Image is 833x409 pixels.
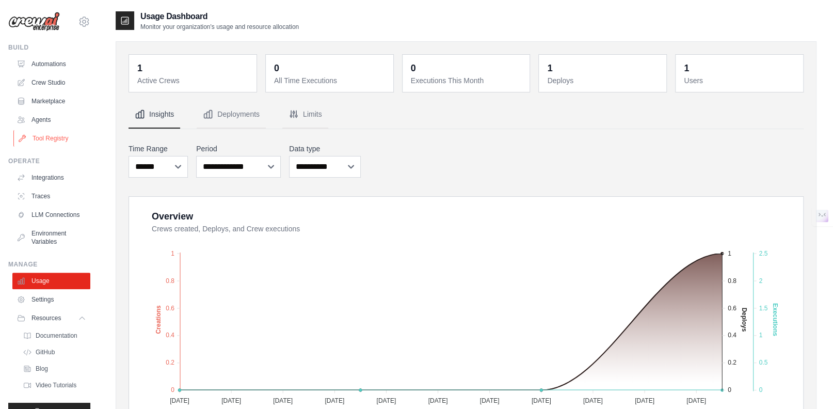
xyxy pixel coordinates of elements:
[166,304,174,311] tspan: 0.6
[411,75,524,86] dt: Executions This Month
[684,75,797,86] dt: Users
[36,348,55,356] span: GitHub
[480,397,500,404] tspan: [DATE]
[140,23,299,31] p: Monitor your organization's usage and resource allocation
[12,112,90,128] a: Agents
[376,397,396,404] tspan: [DATE]
[583,397,603,404] tspan: [DATE]
[36,365,48,373] span: Blog
[19,345,90,359] a: GitHub
[635,397,654,404] tspan: [DATE]
[8,43,90,52] div: Build
[728,277,736,284] tspan: 0.8
[759,277,762,284] tspan: 2
[19,378,90,392] a: Video Tutorials
[36,381,76,389] span: Video Tutorials
[137,75,250,86] dt: Active Crews
[12,74,90,91] a: Crew Studio
[12,169,90,186] a: Integrations
[282,101,328,129] button: Limits
[129,101,804,129] nav: Tabs
[411,61,416,75] div: 0
[166,277,174,284] tspan: 0.8
[152,224,791,234] dt: Crews created, Deploys, and Crew executions
[728,332,736,339] tspan: 0.4
[12,291,90,308] a: Settings
[171,249,174,257] tspan: 1
[8,260,90,269] div: Manage
[12,273,90,289] a: Usage
[684,61,689,75] div: 1
[171,386,174,394] tspan: 0
[129,101,180,129] button: Insights
[13,130,91,147] a: Tool Registry
[166,359,174,366] tspan: 0.2
[12,56,90,72] a: Automations
[12,225,90,250] a: Environment Variables
[759,249,767,257] tspan: 2.5
[740,307,747,332] text: Deploys
[166,332,174,339] tspan: 0.4
[547,75,660,86] dt: Deploys
[759,332,762,339] tspan: 1
[8,12,60,32] img: Logo
[273,397,293,404] tspan: [DATE]
[759,304,767,311] tspan: 1.5
[19,328,90,343] a: Documentation
[728,249,731,257] tspan: 1
[772,303,779,336] text: Executions
[31,314,61,322] span: Resources
[532,397,551,404] tspan: [DATE]
[547,61,552,75] div: 1
[728,359,736,366] tspan: 0.2
[428,397,448,404] tspan: [DATE]
[274,75,387,86] dt: All Time Executions
[12,188,90,204] a: Traces
[12,310,90,326] button: Resources
[129,144,188,154] label: Time Range
[274,61,279,75] div: 0
[137,61,142,75] div: 1
[140,10,299,23] h2: Usage Dashboard
[155,305,162,334] text: Creations
[12,93,90,109] a: Marketplace
[325,397,344,404] tspan: [DATE]
[728,386,731,394] tspan: 0
[686,397,706,404] tspan: [DATE]
[728,304,736,311] tspan: 0.6
[289,144,360,154] label: Data type
[221,397,241,404] tspan: [DATE]
[12,207,90,223] a: LLM Connections
[19,361,90,376] a: Blog
[196,144,281,154] label: Period
[759,359,767,366] tspan: 0.5
[759,386,762,394] tspan: 0
[8,157,90,165] div: Operate
[152,209,193,224] div: Overview
[197,101,266,129] button: Deployments
[36,332,77,340] span: Documentation
[170,397,189,404] tspan: [DATE]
